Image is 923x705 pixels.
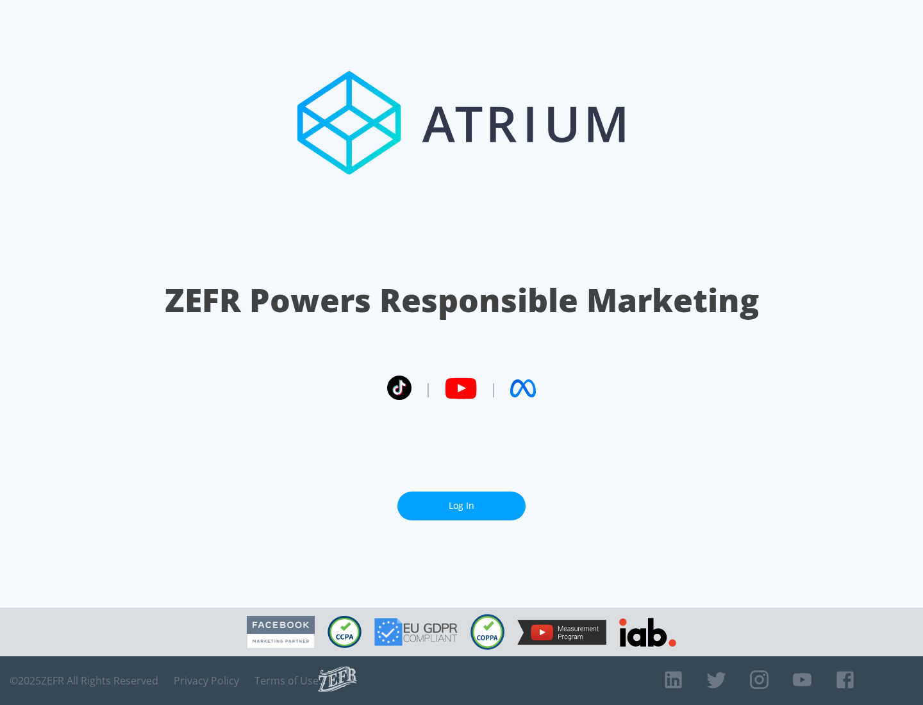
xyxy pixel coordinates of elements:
span: | [490,379,497,398]
a: Privacy Policy [174,674,239,687]
img: Facebook Marketing Partner [247,616,315,649]
span: © 2025 ZEFR All Rights Reserved [10,674,158,687]
img: CCPA Compliant [328,616,362,648]
a: Terms of Use [254,674,319,687]
a: Log In [397,492,526,520]
img: IAB [619,618,676,647]
img: YouTube Measurement Program [517,620,606,645]
h1: ZEFR Powers Responsible Marketing [165,278,759,322]
img: GDPR Compliant [374,618,458,646]
img: COPPA Compliant [470,614,504,650]
span: | [424,379,432,398]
